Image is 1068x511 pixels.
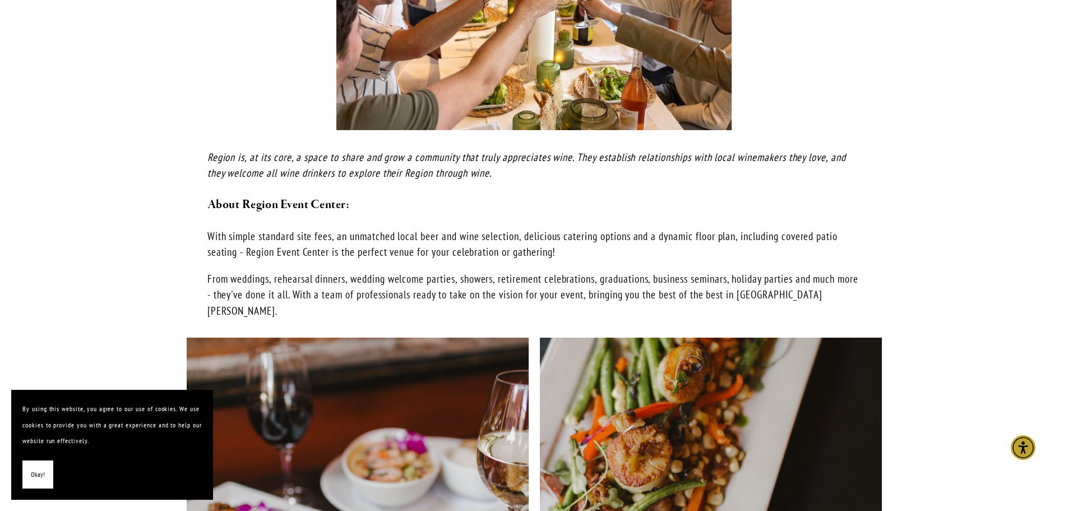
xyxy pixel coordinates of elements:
[207,197,239,213] strong: About
[22,401,202,449] p: By using this website, you agree to our use of cookies. We use cookies to provide you with a grea...
[1011,435,1035,460] div: Accessibility Menu
[207,228,861,260] p: With simple standard site fees, an unmatched local beer and wine selection, delicious catering op...
[11,390,213,500] section: Cookie banner
[207,271,861,319] p: From weddings, rehearsal dinners, wedding welcome parties, showers, retirement celebrations, grad...
[22,461,53,489] button: Okay!
[31,467,45,483] span: Okay!
[242,197,350,213] strong: Region Event Center:
[207,150,849,180] em: Region is, at its core, a space to share and grow a community that truly appreciates wine. They e...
